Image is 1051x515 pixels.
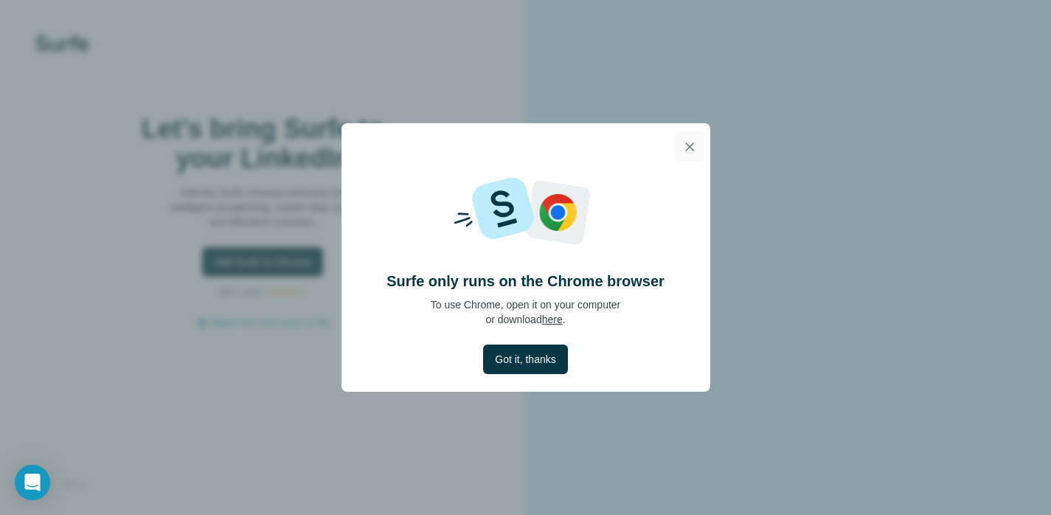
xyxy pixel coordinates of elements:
div: Open Intercom Messenger [15,465,50,500]
button: Got it, thanks [483,345,567,374]
p: To use Chrome, open it on your computer or download . [431,297,621,327]
a: here [542,314,563,325]
h4: Surfe only runs on the Chrome browser [386,271,665,291]
img: Surfe and Google logos [432,170,620,253]
span: Got it, thanks [495,352,555,367]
